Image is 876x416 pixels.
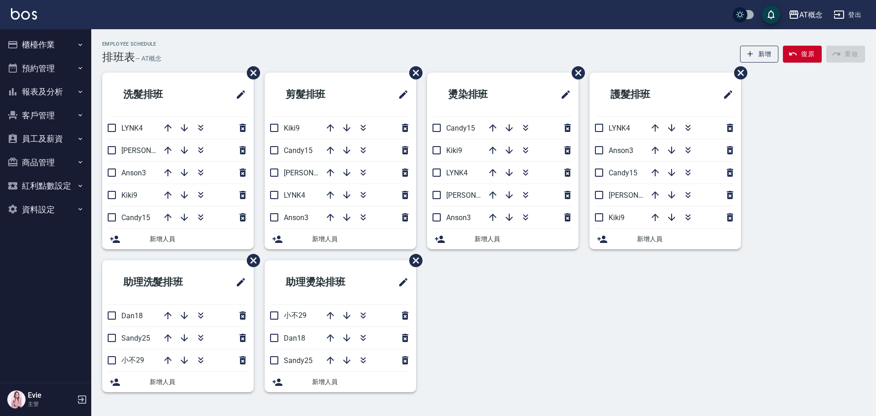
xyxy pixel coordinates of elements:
span: Dan18 [284,334,305,342]
span: 修改班表的標題 [717,84,734,105]
span: LYNK4 [284,191,305,200]
span: 修改班表的標題 [392,84,409,105]
h2: 燙染排班 [434,78,528,111]
span: Kiki9 [284,124,300,132]
button: 紅利點數設定 [4,174,88,198]
span: 小不29 [121,356,144,364]
div: AT概念 [799,9,823,21]
button: 員工及薪資 [4,127,88,151]
div: 新增人員 [427,229,579,249]
span: Dan18 [121,311,143,320]
span: 刪除班表 [240,59,261,86]
h2: Employee Schedule [102,41,162,47]
span: 修改班表的標題 [392,271,409,293]
button: 櫃檯作業 [4,33,88,57]
button: 新增 [740,46,779,63]
div: 新增人員 [265,372,416,392]
span: Candy15 [446,124,475,132]
span: 新增人員 [150,234,246,244]
span: Sandy25 [284,356,313,365]
img: Logo [11,8,37,20]
span: 修改班表的標題 [230,84,246,105]
span: Anson3 [121,169,146,177]
span: 新增人員 [312,234,409,244]
h2: 助理燙染排班 [272,266,375,299]
span: Anson3 [284,213,308,222]
span: Kiki9 [121,191,137,200]
div: 新增人員 [589,229,741,249]
span: Candy15 [609,169,637,177]
span: 刪除班表 [565,59,586,86]
span: [PERSON_NAME]2 [284,169,343,177]
h3: 排班表 [102,51,135,63]
span: [PERSON_NAME]2 [609,191,667,200]
h2: 助理洗髮排班 [109,266,213,299]
span: 修改班表的標題 [230,271,246,293]
button: 登出 [830,6,865,23]
span: Candy15 [284,146,313,155]
button: 商品管理 [4,151,88,174]
button: 復原 [783,46,822,63]
div: 新增人員 [102,372,254,392]
span: Anson3 [609,146,633,155]
span: Candy15 [121,213,150,222]
h6: — AT概念 [135,54,162,63]
h2: 洗髮排班 [109,78,203,111]
span: 小不29 [284,311,307,320]
img: Person [7,390,26,409]
button: AT概念 [785,5,826,24]
span: [PERSON_NAME]2 [121,146,180,155]
div: 新增人員 [102,229,254,249]
span: [PERSON_NAME]2 [446,191,505,200]
span: 新增人員 [312,377,409,387]
span: Anson3 [446,213,471,222]
button: save [762,5,780,24]
h2: 剪髮排班 [272,78,366,111]
button: 預約管理 [4,57,88,80]
span: Kiki9 [609,213,625,222]
span: 刪除班表 [240,247,261,274]
h5: Evie [28,391,74,400]
span: 修改班表的標題 [555,84,571,105]
button: 資料設定 [4,198,88,221]
div: 新增人員 [265,229,416,249]
p: 主管 [28,400,74,408]
span: 刪除班表 [402,247,424,274]
span: 刪除班表 [402,59,424,86]
span: Sandy25 [121,334,150,342]
span: Kiki9 [446,146,462,155]
button: 報表及分析 [4,80,88,104]
span: 新增人員 [150,377,246,387]
span: 刪除班表 [727,59,749,86]
span: 新增人員 [474,234,571,244]
span: LYNK4 [121,124,143,132]
span: LYNK4 [446,169,468,177]
span: 新增人員 [637,234,734,244]
h2: 護髮排班 [597,78,691,111]
button: 客戶管理 [4,104,88,127]
span: LYNK4 [609,124,630,132]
